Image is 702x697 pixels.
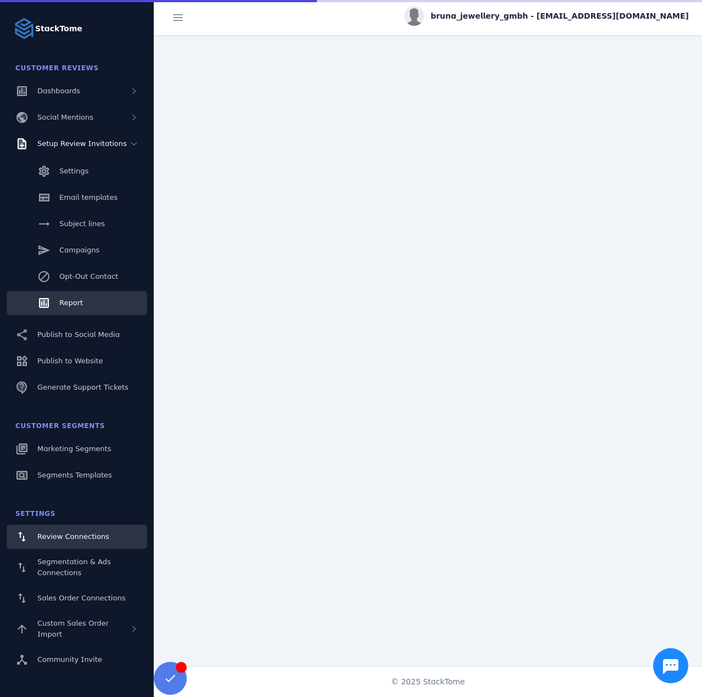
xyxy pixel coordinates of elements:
a: Sales Order Connections [7,586,147,610]
span: Publish to Website [37,357,103,365]
a: Report [7,291,147,315]
a: Review Connections [7,525,147,549]
a: Marketing Segments [7,437,147,461]
span: Community Invite [37,655,102,664]
button: bruna_jewellery_gmbh - [EMAIL_ADDRESS][DOMAIN_NAME] [404,6,689,26]
span: Opt-Out Contact [59,272,118,280]
span: Segmentation & Ads Connections [37,558,111,577]
span: Sales Order Connections [37,594,125,602]
span: Publish to Social Media [37,330,120,339]
span: Report [59,299,83,307]
span: Settings [15,510,55,518]
a: Segmentation & Ads Connections [7,551,147,584]
a: Opt-Out Contact [7,265,147,289]
a: Generate Support Tickets [7,375,147,400]
span: Email templates [59,193,118,201]
a: Subject lines [7,212,147,236]
span: Social Mentions [37,113,93,121]
a: Publish to Website [7,349,147,373]
span: Subject lines [59,220,105,228]
a: Community Invite [7,648,147,672]
span: Dashboards [37,87,80,95]
span: Review Connections [37,532,109,541]
span: Campaigns [59,246,99,254]
strong: StackTome [35,23,82,35]
a: Settings [7,159,147,183]
span: Customer Reviews [15,64,99,72]
span: Segments Templates [37,471,112,479]
a: Publish to Social Media [7,323,147,347]
a: Campaigns [7,238,147,262]
img: profile.jpg [404,6,424,26]
span: Marketing Segments [37,445,111,453]
span: Custom Sales Order Import [37,619,109,638]
span: Settings [59,167,88,175]
a: Segments Templates [7,463,147,487]
a: Email templates [7,186,147,210]
img: Logo image [13,18,35,40]
span: Setup Review Invitations [37,139,127,148]
span: Generate Support Tickets [37,383,129,391]
span: bruna_jewellery_gmbh - [EMAIL_ADDRESS][DOMAIN_NAME] [431,10,689,22]
span: © 2025 StackTome [391,676,465,688]
span: Customer Segments [15,422,105,430]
